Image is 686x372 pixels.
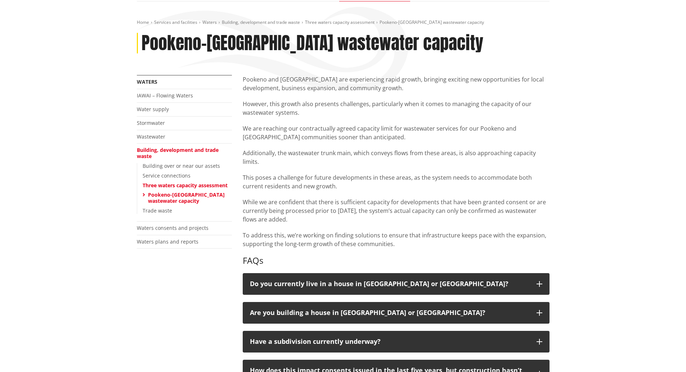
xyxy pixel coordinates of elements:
[137,119,165,126] a: Stormwater
[202,19,217,25] a: Waters
[137,92,193,99] a: IAWAI – Flowing Waters
[137,146,219,159] a: Building, development and trade waste
[154,19,197,25] a: Services and facilities
[653,342,679,368] iframe: Messenger Launcher
[243,231,550,248] p: To address this, we’re working on finding solutions to ensure that infrastructure keeps pace with...
[243,273,550,295] button: Do you currently live in a house in [GEOGRAPHIC_DATA] or [GEOGRAPHIC_DATA]?
[250,338,529,345] div: Have a subdivision currently underway?
[243,149,536,166] span: Additionally, the wastewater trunk main, which conveys flows from these areas, is also approachin...
[137,19,149,25] a: Home
[250,309,529,316] div: Are you building a house in [GEOGRAPHIC_DATA] or [GEOGRAPHIC_DATA]?
[142,33,483,54] h1: Pookeno-[GEOGRAPHIC_DATA] wastewater capacity
[137,224,209,231] a: Waters consents and projects
[243,255,550,266] h3: FAQs
[243,173,550,191] p: This poses a challenge for future developments in these areas, as the system needs to accommodate...
[222,19,300,25] a: Building, development and trade waste
[143,207,172,214] a: Trade waste
[243,302,550,324] button: Are you building a house in [GEOGRAPHIC_DATA] or [GEOGRAPHIC_DATA]?
[250,280,529,288] div: Do you currently live in a house in [GEOGRAPHIC_DATA] or [GEOGRAPHIC_DATA]?
[305,19,375,25] a: Three waters capacity assessment
[143,172,190,179] a: Service connections
[243,75,550,92] p: Pookeno and [GEOGRAPHIC_DATA] are experiencing rapid growth, bringing exciting new opportunities ...
[243,124,550,141] p: We are reaching our contractually agreed capacity limit for wastewater services for our Pookeno a...
[243,100,550,117] p: However, this growth also presents challenges, particularly when it comes to managing the capacit...
[137,106,169,113] a: Water supply
[243,198,550,224] p: While we are confident that there is sufficient capacity for developments that have been granted ...
[380,19,484,25] span: Pookeno-[GEOGRAPHIC_DATA] wastewater capacity
[137,78,157,85] a: Waters
[143,182,228,189] a: Three waters capacity assessment
[137,19,550,26] nav: breadcrumb
[137,133,165,140] a: Wastewater
[143,162,220,169] a: Building over or near our assets
[243,331,550,353] button: Have a subdivision currently underway?
[137,238,198,245] a: Waters plans and reports
[148,191,225,204] a: Pookeno-[GEOGRAPHIC_DATA] wastewater capacity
